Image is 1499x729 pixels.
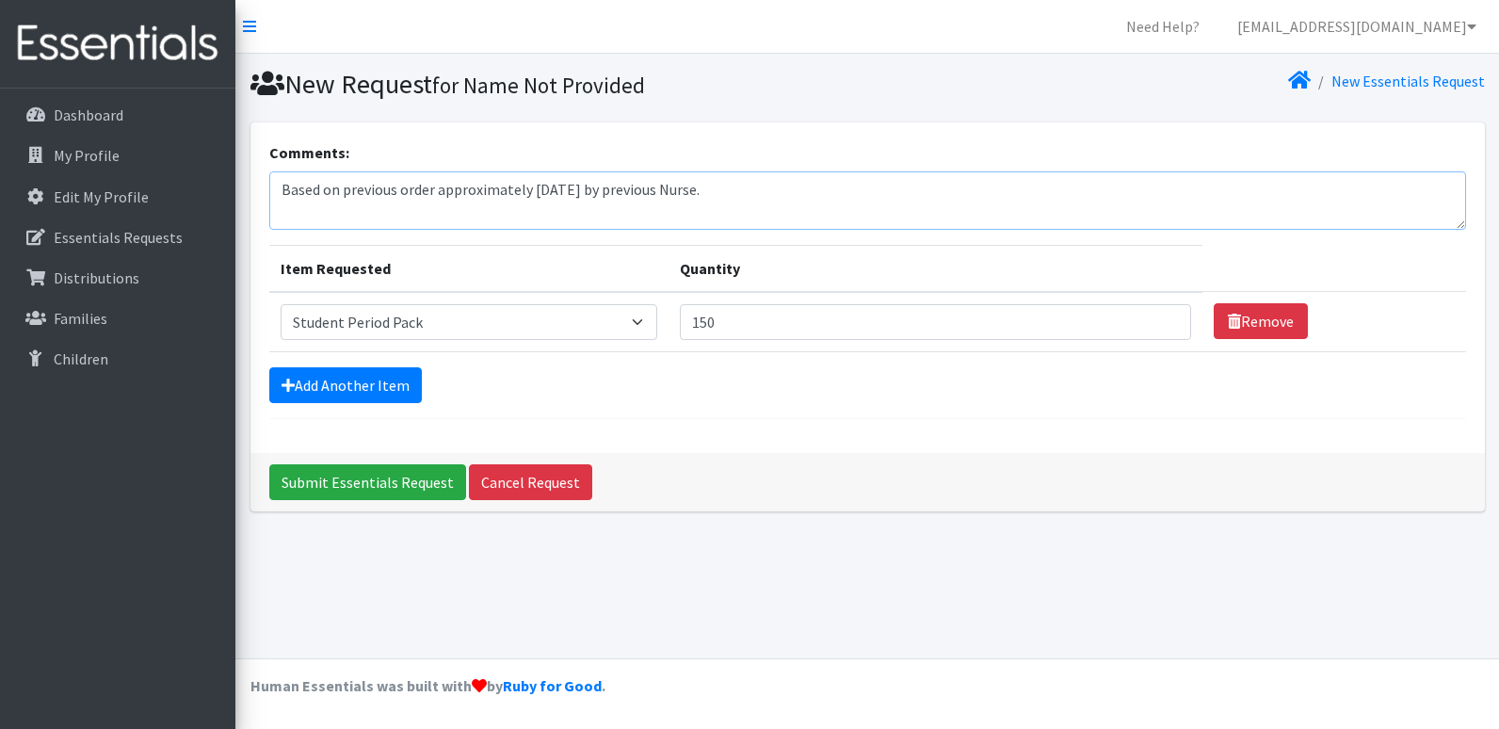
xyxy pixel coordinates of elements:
p: Families [54,309,107,328]
p: Dashboard [54,105,123,124]
a: Children [8,340,228,378]
a: Dashboard [8,96,228,134]
a: My Profile [8,137,228,174]
a: New Essentials Request [1331,72,1485,90]
a: Need Help? [1111,8,1215,45]
a: Ruby for Good [503,676,602,695]
h1: New Request [250,68,861,101]
p: My Profile [54,146,120,165]
a: Edit My Profile [8,178,228,216]
p: Edit My Profile [54,187,149,206]
th: Quantity [669,245,1202,292]
img: HumanEssentials [8,12,228,75]
p: Essentials Requests [54,228,183,247]
a: Families [8,300,228,337]
a: Cancel Request [469,464,592,500]
th: Item Requested [269,245,669,292]
input: Submit Essentials Request [269,464,466,500]
a: Add Another Item [269,367,422,403]
a: Distributions [8,259,228,297]
small: for Name Not Provided [432,72,645,99]
label: Comments: [269,141,349,164]
strong: Human Essentials was built with by . [250,676,605,695]
p: Children [54,349,108,368]
a: Remove [1214,303,1308,339]
a: [EMAIL_ADDRESS][DOMAIN_NAME] [1222,8,1491,45]
p: Distributions [54,268,139,287]
a: Essentials Requests [8,219,228,256]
